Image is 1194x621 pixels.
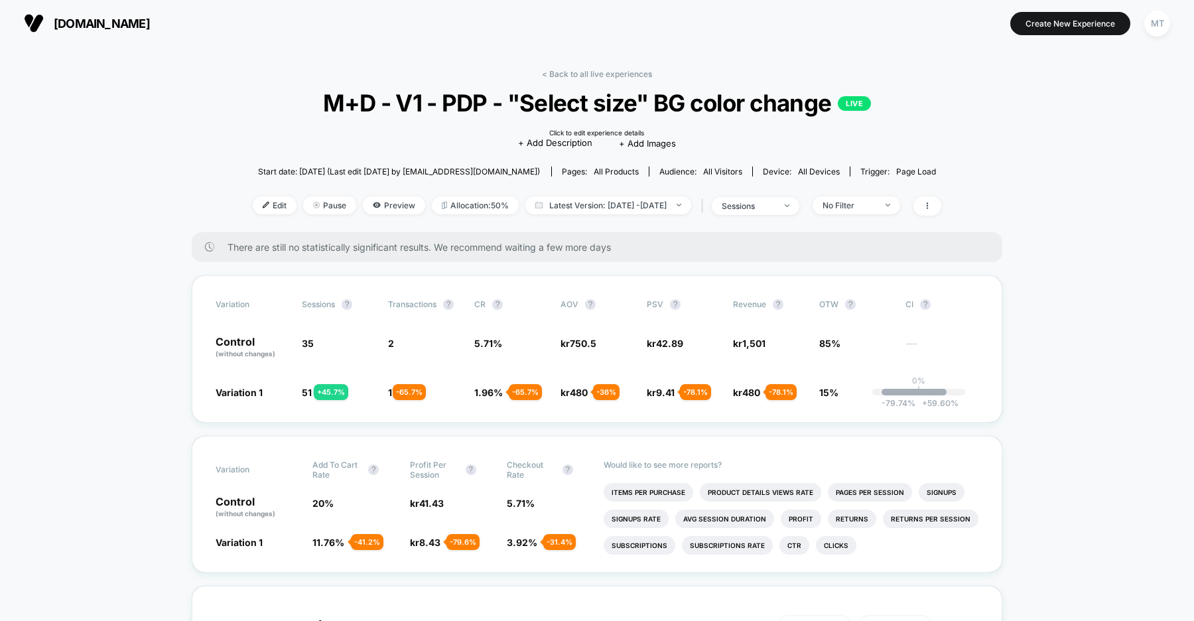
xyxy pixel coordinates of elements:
span: 35 [302,338,314,349]
span: OTW [819,299,892,310]
li: Product Details Views Rate [700,483,821,502]
img: edit [263,202,269,208]
span: 51 [302,387,312,398]
p: | [917,385,920,395]
span: Variation 1 [216,387,263,398]
span: all products [594,167,639,176]
span: Sessions [302,299,335,309]
li: Clicks [816,536,856,555]
div: sessions [722,201,775,211]
div: Click to edit experience details [549,129,644,137]
li: Items Per Purchase [604,483,693,502]
span: 480 [570,387,588,398]
span: 1,501 [742,338,765,349]
span: 42.89 [656,338,683,349]
div: - 41.2 % [351,534,383,550]
img: Visually logo [24,13,44,33]
div: Pages: [562,167,639,176]
span: 480 [742,387,760,398]
span: 2 [388,338,394,349]
img: end [677,204,681,206]
button: ? [585,299,596,310]
span: Transactions [388,299,436,309]
span: Variation [216,460,289,480]
li: Returns [828,510,876,528]
span: M+D - V1 - PDP - "Select size" BG color change [287,89,907,117]
span: 5.71 % [474,338,502,349]
span: 750.5 [570,338,596,349]
span: 15% [819,387,838,398]
span: kr [647,387,675,398]
button: MT [1140,10,1174,37]
li: Pages Per Session [828,483,912,502]
div: - 65.7 % [393,384,426,400]
li: Subscriptions Rate [682,536,773,555]
a: < Back to all live experiences [542,69,652,79]
span: Revenue [733,299,766,309]
div: Audience: [659,167,742,176]
span: 20 % [312,498,334,509]
span: + [922,398,927,408]
img: end [313,202,320,208]
li: Ctr [779,536,809,555]
span: AOV [561,299,578,309]
div: - 31.4 % [543,534,576,550]
li: Signups Rate [604,510,669,528]
li: Avg Session Duration [675,510,774,528]
span: kr [733,387,760,398]
span: 59.60 % [915,398,959,408]
span: Variation [216,299,289,310]
span: Allocation: 50% [432,196,519,214]
img: calendar [535,202,543,208]
span: + Add Description [518,137,592,150]
span: kr [561,338,596,349]
button: ? [492,299,503,310]
button: ? [443,299,454,310]
p: Control [216,496,299,519]
div: - 78.1 % [680,384,711,400]
span: 41.43 [419,498,444,509]
span: 11.76 % [312,537,344,548]
span: -79.74 % [882,398,915,408]
li: Profit [781,510,821,528]
div: - 78.1 % [765,384,797,400]
img: end [886,204,890,206]
button: ? [342,299,352,310]
span: Pause [303,196,356,214]
img: rebalance [442,202,447,209]
span: Add To Cart Rate [312,460,362,480]
button: ? [670,299,681,310]
span: All Visitors [703,167,742,176]
button: ? [773,299,783,310]
div: - 36 % [593,384,620,400]
span: (without changes) [216,350,275,358]
span: Checkout Rate [507,460,556,480]
button: ? [845,299,856,310]
span: Device: [752,167,850,176]
span: 8.43 [419,537,440,548]
li: Subscriptions [604,536,675,555]
span: PSV [647,299,663,309]
span: --- [905,340,978,359]
span: Page Load [896,167,936,176]
span: CI [905,299,978,310]
p: Would like to see more reports? [604,460,978,470]
span: 1.96 % [474,387,503,398]
span: | [698,196,712,216]
span: kr [561,387,588,398]
span: 1 [388,387,392,398]
span: Variation 1 [216,537,263,548]
div: MT [1144,11,1170,36]
span: (without changes) [216,510,275,517]
div: No Filter [823,200,876,210]
div: + 45.7 % [314,384,348,400]
span: Latest Version: [DATE] - [DATE] [525,196,691,214]
span: Preview [363,196,425,214]
div: Trigger: [860,167,936,176]
span: 3.92 % [507,537,537,548]
li: Returns Per Session [883,510,978,528]
div: - 79.6 % [446,534,480,550]
button: ? [368,464,379,475]
span: 5.71 % [507,498,535,509]
span: 9.41 [656,387,675,398]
